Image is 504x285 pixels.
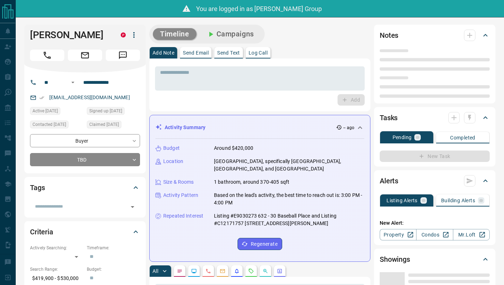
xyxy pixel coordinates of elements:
svg: Requests [248,268,254,274]
svg: Agent Actions [277,268,283,274]
button: Open [69,78,77,87]
svg: Lead Browsing Activity [191,268,197,274]
h2: Alerts [380,175,398,187]
div: Wed Jul 23 2025 [87,121,140,131]
h2: Criteria [30,226,53,238]
p: Add Note [153,50,174,55]
button: Campaigns [199,28,261,40]
span: Message [106,50,140,61]
p: Around $420,000 [214,144,253,152]
button: Timeline [153,28,196,40]
p: -- ago [343,124,354,131]
svg: Emails [220,268,225,274]
div: Showings [380,251,490,268]
p: $419,900 - $530,000 [30,273,83,284]
p: Location [163,158,183,165]
div: Criteria [30,223,140,240]
div: Tags [30,179,140,196]
p: Activity Summary [165,124,205,131]
div: Activity Summary-- ago [155,121,364,134]
p: Pending [393,135,412,140]
span: You are logged in as [PERSON_NAME] Group [196,5,322,12]
span: Email [68,50,102,61]
h2: Tasks [380,112,398,123]
div: Alerts [380,172,490,189]
span: Active [DATE] [33,107,58,114]
svg: Opportunities [263,268,268,274]
span: Contacted [DATE] [33,121,66,128]
svg: Calls [205,268,211,274]
p: [GEOGRAPHIC_DATA], specifically [GEOGRAPHIC_DATA], [GEOGRAPHIC_DATA], and [GEOGRAPHIC_DATA] [214,158,364,173]
p: 1 bathroom, around 370-405 sqft [214,178,289,186]
p: Listing Alerts [386,198,418,203]
div: Tasks [380,109,490,126]
h1: [PERSON_NAME] [30,29,110,41]
svg: Email Verified [39,95,44,100]
p: Listing #E9030273 632 - 30 Baseball Place and Listing #C12171757 [STREET_ADDRESS][PERSON_NAME] [214,212,364,227]
span: Signed up [DATE] [89,107,122,114]
p: Completed [450,135,475,140]
svg: Listing Alerts [234,268,240,274]
button: Regenerate [238,238,282,250]
p: Actively Searching: [30,245,83,251]
p: Budget [163,144,180,152]
p: Send Email [183,50,209,55]
h2: Tags [30,182,45,193]
span: Claimed [DATE] [89,121,119,128]
h2: Notes [380,30,398,41]
p: Log Call [249,50,268,55]
span: Call [30,50,64,61]
p: Send Text [217,50,240,55]
button: Open [128,202,138,212]
p: Based on the lead's activity, the best time to reach out is: 3:00 PM - 4:00 PM [214,192,364,207]
div: Wed Jul 23 2025 [30,107,83,117]
div: Wed Jul 23 2025 [30,121,83,131]
p: Timeframe: [87,245,140,251]
a: Mr.Loft [453,229,490,240]
div: Notes [380,27,490,44]
a: Property [380,229,416,240]
p: Budget: [87,266,140,273]
div: TBD [30,153,140,166]
a: Condos [416,229,453,240]
p: New Alert: [380,219,490,227]
h2: Showings [380,254,410,265]
div: Buyer [30,134,140,147]
p: Repeated Interest [163,212,203,220]
p: Search Range: [30,266,83,273]
p: Size & Rooms [163,178,194,186]
p: All [153,269,158,274]
div: property.ca [121,32,126,37]
svg: Notes [177,268,183,274]
a: [EMAIL_ADDRESS][DOMAIN_NAME] [49,95,130,100]
p: Building Alerts [441,198,475,203]
p: Activity Pattern [163,192,198,199]
div: Wed Jul 23 2025 [87,107,140,117]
